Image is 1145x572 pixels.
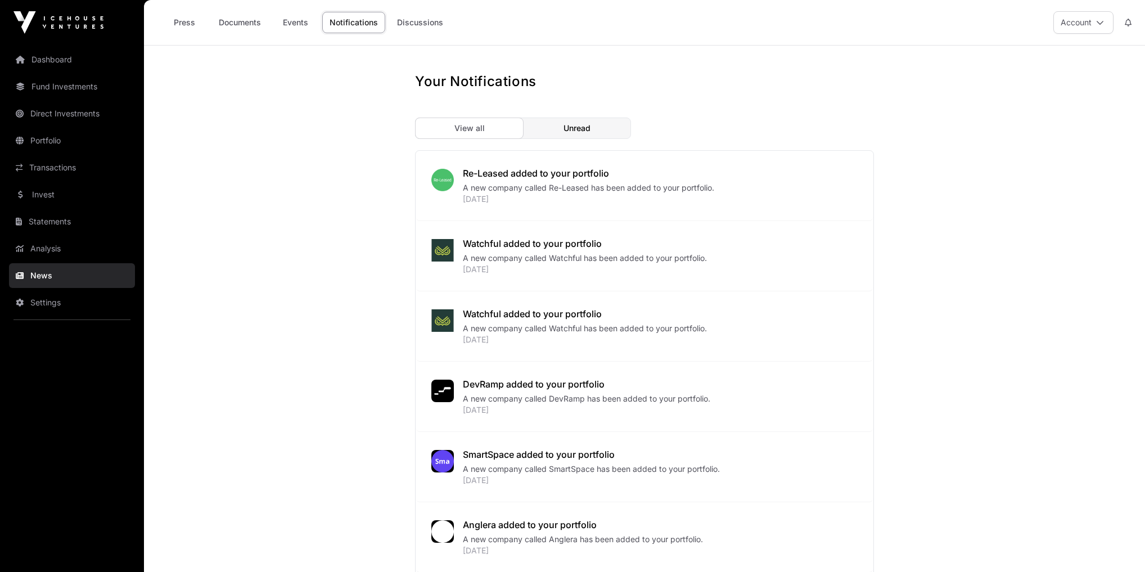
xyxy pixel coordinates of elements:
[463,545,853,556] div: [DATE]
[463,334,853,345] div: [DATE]
[463,518,853,532] div: Anglera added to your portfolio
[9,101,135,126] a: Direct Investments
[463,404,853,416] div: [DATE]
[431,380,454,402] img: SVGs_DevRamp.svg
[463,323,853,334] div: A new company called Watchful has been added to your portfolio.
[416,221,873,291] a: Watchful added to your portfolioA new company called Watchful has been added to your portfolio.[D...
[431,520,454,543] img: anglera402.png
[1089,518,1145,572] iframe: Chat Widget
[9,128,135,153] a: Portfolio
[416,291,873,362] a: Watchful added to your portfolioA new company called Watchful has been added to your portfolio.[D...
[9,263,135,288] a: News
[463,393,853,404] div: A new company called DevRamp has been added to your portfolio.
[431,239,454,262] img: watchful_ai_logo.jpeg
[9,209,135,234] a: Statements
[463,264,853,275] div: [DATE]
[416,432,873,502] a: SmartSpace added to your portfolioA new company called SmartSpace has been added to your portfoli...
[415,73,537,91] h1: Your Notifications
[463,377,853,391] div: DevRamp added to your portfolio
[431,169,454,191] img: download.png
[463,463,853,475] div: A new company called SmartSpace has been added to your portfolio.
[416,151,873,221] a: Re-Leased added to your portfolioA new company called Re-Leased has been added to your portfolio....
[463,193,853,205] div: [DATE]
[9,47,135,72] a: Dashboard
[9,290,135,315] a: Settings
[416,362,873,432] a: DevRamp added to your portfolioA new company called DevRamp has been added to your portfolio.[DATE]
[390,12,450,33] a: Discussions
[431,309,454,332] img: watchful_ai_logo.jpeg
[162,12,207,33] a: Press
[273,12,318,33] a: Events
[463,534,853,545] div: A new company called Anglera has been added to your portfolio.
[431,450,454,472] img: smartspace398.png
[463,475,853,486] div: [DATE]
[463,237,853,250] div: Watchful added to your portfolio
[564,123,590,134] span: Unread
[463,182,853,193] div: A new company called Re-Leased has been added to your portfolio.
[13,11,103,34] img: Icehouse Ventures Logo
[463,253,853,264] div: A new company called Watchful has been added to your portfolio.
[463,307,853,321] div: Watchful added to your portfolio
[9,74,135,99] a: Fund Investments
[463,448,853,461] div: SmartSpace added to your portfolio
[9,236,135,261] a: Analysis
[463,166,853,180] div: Re-Leased added to your portfolio
[211,12,268,33] a: Documents
[322,12,385,33] a: Notifications
[9,182,135,207] a: Invest
[1053,11,1114,34] button: Account
[9,155,135,180] a: Transactions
